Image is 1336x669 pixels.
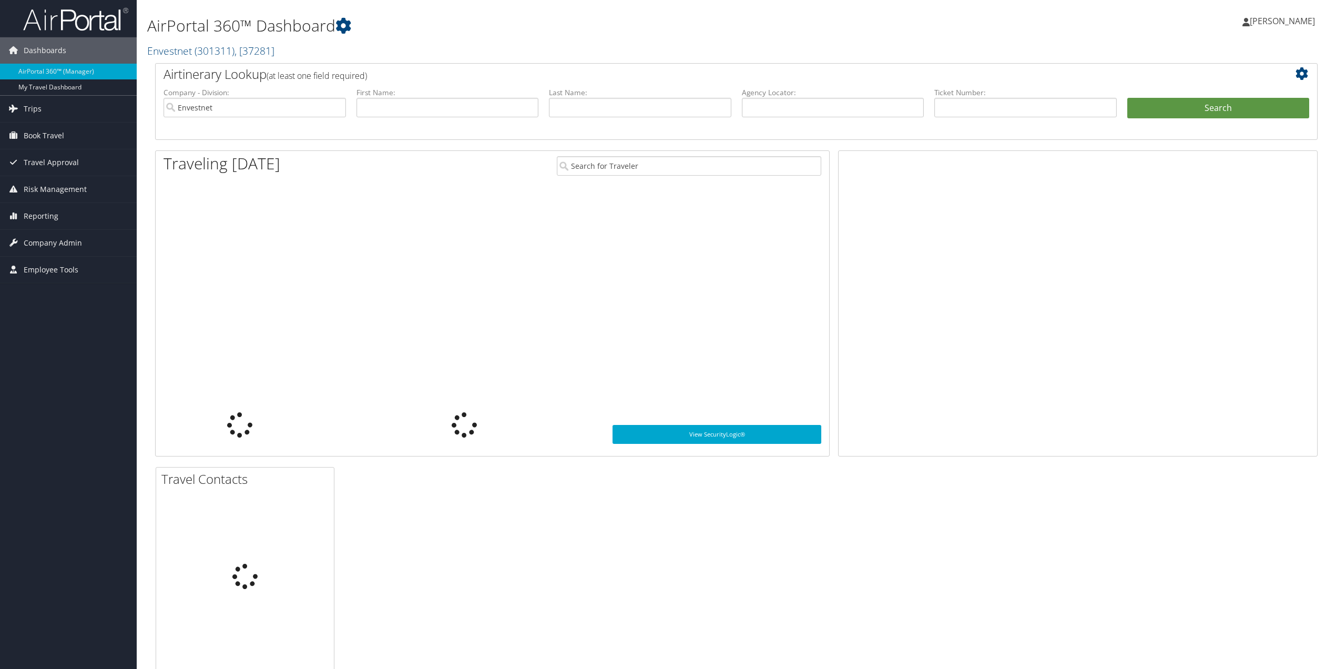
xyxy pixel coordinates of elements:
span: Trips [24,96,42,122]
span: Book Travel [24,123,64,149]
span: , [ 37281 ] [234,44,274,58]
button: Search [1127,98,1310,119]
span: Company Admin [24,230,82,256]
a: Envestnet [147,44,274,58]
label: Ticket Number: [934,87,1117,98]
a: [PERSON_NAME] [1242,5,1325,37]
h1: Traveling [DATE] [164,153,280,175]
label: Company - Division: [164,87,346,98]
span: ( 301311 ) [195,44,234,58]
a: View SecurityLogic® [613,425,821,444]
span: [PERSON_NAME] [1250,15,1315,27]
span: Dashboards [24,37,66,64]
label: Agency Locator: [742,87,924,98]
img: airportal-logo.png [23,7,128,32]
h2: Travel Contacts [161,470,334,488]
h2: Airtinerary Lookup [164,65,1212,83]
label: Last Name: [549,87,731,98]
input: Search for Traveler [557,156,822,176]
h1: AirPortal 360™ Dashboard [147,15,933,37]
span: Employee Tools [24,257,78,283]
span: Risk Management [24,176,87,202]
label: First Name: [356,87,539,98]
span: (at least one field required) [267,70,367,82]
span: Reporting [24,203,58,229]
span: Travel Approval [24,149,79,176]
